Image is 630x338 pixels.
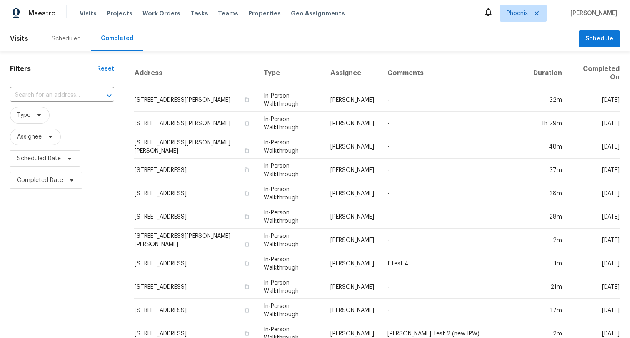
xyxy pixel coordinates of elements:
[324,229,381,252] td: [PERSON_NAME]
[218,9,238,18] span: Teams
[97,65,114,73] div: Reset
[527,182,569,205] td: 38m
[243,283,250,290] button: Copy Address
[80,9,97,18] span: Visits
[324,299,381,322] td: [PERSON_NAME]
[243,189,250,197] button: Copy Address
[257,299,324,322] td: In-Person Walkthrough
[527,229,569,252] td: 2m
[569,88,620,112] td: [DATE]
[527,135,569,159] td: 48m
[142,9,180,18] span: Work Orders
[17,133,42,141] span: Assignee
[17,154,61,163] span: Scheduled Date
[569,252,620,275] td: [DATE]
[569,135,620,159] td: [DATE]
[243,330,250,337] button: Copy Address
[324,135,381,159] td: [PERSON_NAME]
[569,299,620,322] td: [DATE]
[585,34,613,44] span: Schedule
[134,299,257,322] td: [STREET_ADDRESS]
[291,9,345,18] span: Geo Assignments
[243,240,250,248] button: Copy Address
[527,275,569,299] td: 21m
[381,112,527,135] td: -
[243,306,250,314] button: Copy Address
[527,299,569,322] td: 17m
[10,65,97,73] h1: Filters
[569,112,620,135] td: [DATE]
[243,147,250,154] button: Copy Address
[381,182,527,205] td: -
[324,182,381,205] td: [PERSON_NAME]
[569,275,620,299] td: [DATE]
[381,252,527,275] td: f test 4
[381,58,527,88] th: Comments
[17,176,63,184] span: Completed Date
[569,229,620,252] td: [DATE]
[324,252,381,275] td: [PERSON_NAME]
[134,88,257,112] td: [STREET_ADDRESS][PERSON_NAME]
[527,159,569,182] td: 37m
[134,159,257,182] td: [STREET_ADDRESS]
[257,88,324,112] td: In-Person Walkthrough
[10,89,91,102] input: Search for an address...
[381,229,527,252] td: -
[527,88,569,112] td: 32m
[243,213,250,220] button: Copy Address
[134,252,257,275] td: [STREET_ADDRESS]
[567,9,617,18] span: [PERSON_NAME]
[52,35,81,43] div: Scheduled
[527,205,569,229] td: 28m
[107,9,132,18] span: Projects
[257,275,324,299] td: In-Person Walkthrough
[579,30,620,48] button: Schedule
[569,58,620,88] th: Completed On
[134,112,257,135] td: [STREET_ADDRESS][PERSON_NAME]
[134,205,257,229] td: [STREET_ADDRESS]
[381,135,527,159] td: -
[257,229,324,252] td: In-Person Walkthrough
[248,9,281,18] span: Properties
[257,205,324,229] td: In-Person Walkthrough
[134,275,257,299] td: [STREET_ADDRESS]
[134,135,257,159] td: [STREET_ADDRESS][PERSON_NAME][PERSON_NAME]
[527,112,569,135] td: 1h 29m
[190,10,208,16] span: Tasks
[257,252,324,275] td: In-Person Walkthrough
[324,275,381,299] td: [PERSON_NAME]
[257,58,324,88] th: Type
[10,30,28,48] span: Visits
[243,260,250,267] button: Copy Address
[134,58,257,88] th: Address
[381,159,527,182] td: -
[257,159,324,182] td: In-Person Walkthrough
[243,96,250,103] button: Copy Address
[381,275,527,299] td: -
[324,58,381,88] th: Assignee
[134,182,257,205] td: [STREET_ADDRESS]
[527,58,569,88] th: Duration
[101,34,133,43] div: Completed
[569,182,620,205] td: [DATE]
[324,88,381,112] td: [PERSON_NAME]
[103,90,115,101] button: Open
[257,182,324,205] td: In-Person Walkthrough
[134,229,257,252] td: [STREET_ADDRESS][PERSON_NAME][PERSON_NAME]
[257,135,324,159] td: In-Person Walkthrough
[381,88,527,112] td: -
[243,119,250,127] button: Copy Address
[569,205,620,229] td: [DATE]
[324,205,381,229] td: [PERSON_NAME]
[569,159,620,182] td: [DATE]
[243,166,250,174] button: Copy Address
[17,111,30,119] span: Type
[28,9,56,18] span: Maestro
[324,112,381,135] td: [PERSON_NAME]
[381,205,527,229] td: -
[507,9,528,18] span: Phoenix
[527,252,569,275] td: 1m
[324,159,381,182] td: [PERSON_NAME]
[257,112,324,135] td: In-Person Walkthrough
[381,299,527,322] td: -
